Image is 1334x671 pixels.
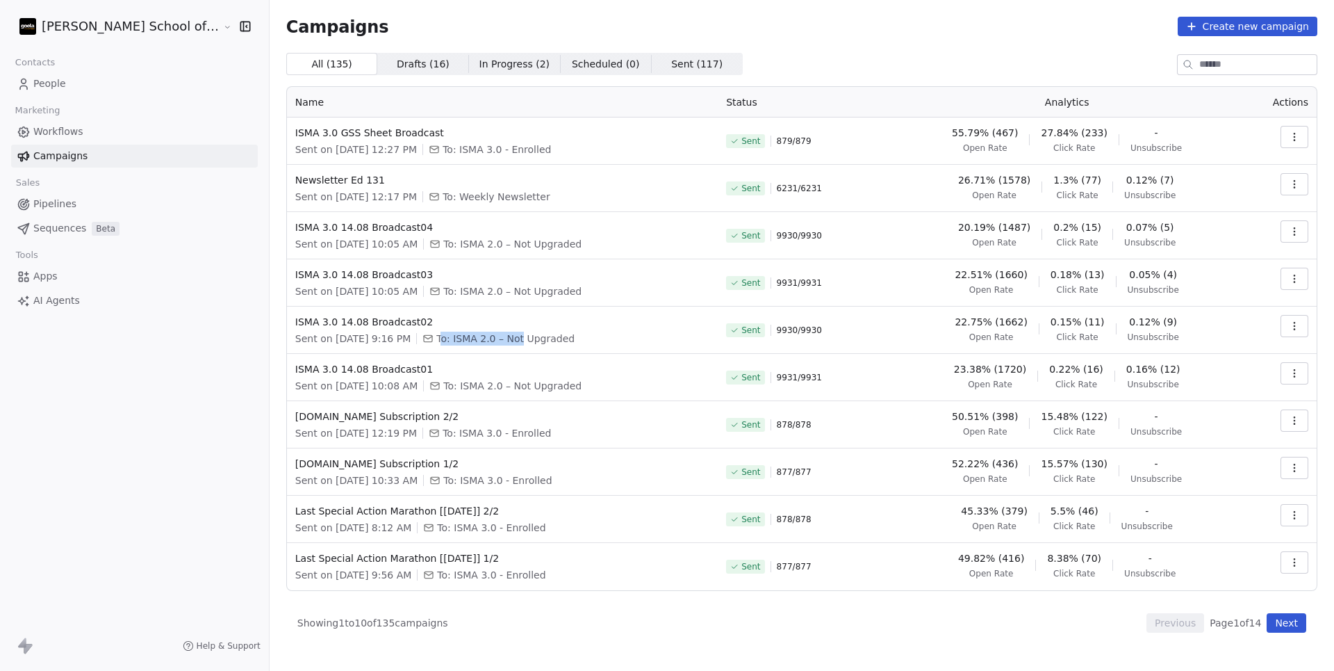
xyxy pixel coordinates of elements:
span: Page 1 of 14 [1210,616,1261,630]
span: 1.3% (77) [1053,173,1101,187]
span: - [1145,504,1148,518]
span: Sent [741,419,760,430]
span: Sent on [DATE] 12:17 PM [295,190,417,204]
span: ISMA 3.0 GSS Sheet Broadcast [295,126,709,140]
span: Campaigns [33,149,88,163]
span: Showing 1 to 10 of 135 campaigns [297,616,448,630]
span: Open Rate [963,426,1007,437]
span: 0.12% (9) [1129,315,1177,329]
th: Name [287,87,718,118]
span: Sent on [DATE] 12:19 PM [295,426,417,440]
a: Apps [11,265,258,288]
span: Open Rate [969,284,1014,296]
span: To: ISMA 2.0 – Not Upgraded [443,237,582,251]
span: Unsubscribe [1128,284,1179,296]
span: Sent [741,230,760,241]
span: - [1155,457,1158,471]
span: Unsubscribe [1130,426,1182,437]
span: Open Rate [972,521,1016,532]
span: Sequences [33,221,86,236]
img: Zeeshan%20Neck%20Print%20Dark.png [19,18,36,35]
span: Click Rate [1053,426,1095,437]
span: Click Rate [1053,143,1095,154]
span: 0.15% (11) [1051,315,1105,329]
span: Last Special Action Marathon [[DATE]] 2/2 [295,504,709,518]
span: Sent [741,277,760,289]
span: Sales [10,172,46,193]
span: ISMA 3.0 14.08 Broadcast03 [295,268,709,282]
span: People [33,76,66,91]
span: Open Rate [969,332,1014,343]
span: Click Rate [1053,474,1095,485]
span: 9931 / 9931 [777,372,822,383]
span: Unsubscribe [1124,237,1176,248]
button: Create new campaign [1178,17,1317,36]
span: Sent on [DATE] 10:05 AM [295,284,418,298]
span: Sent [741,325,760,336]
span: 878 / 878 [777,514,812,525]
span: Open Rate [968,379,1012,390]
span: Unsubscribe [1121,521,1173,532]
span: 5.5% (46) [1051,504,1098,518]
span: Unsubscribe [1130,474,1182,485]
span: 22.75% (1662) [955,315,1027,329]
span: To: ISMA 2.0 – Not Upgraded [443,379,582,393]
span: Marketing [9,100,66,121]
span: Click Rate [1055,379,1097,390]
span: Click Rate [1057,332,1098,343]
span: Click Rate [1057,284,1098,296]
span: Click Rate [1057,190,1098,201]
span: ISMA 3.0 14.08 Broadcast02 [295,315,709,329]
span: Sent on [DATE] 10:05 AM [295,237,418,251]
span: Unsubscribe [1128,379,1179,390]
span: Open Rate [963,474,1007,485]
span: Unsubscribe [1128,332,1179,343]
span: 9931 / 9931 [777,277,822,289]
span: Sent [741,467,760,478]
span: 49.82% (416) [958,551,1024,565]
span: [PERSON_NAME] School of Finance LLP [42,17,220,35]
span: 15.48% (122) [1041,410,1107,423]
span: Beta [92,222,120,236]
span: Scheduled ( 0 ) [572,57,640,72]
span: Sent [741,561,760,572]
span: 6231 / 6231 [777,183,822,194]
span: Click Rate [1057,237,1098,248]
span: Drafts ( 16 ) [397,57,450,72]
span: 8.38% (70) [1047,551,1101,565]
span: Unsubscribe [1124,190,1176,201]
th: Analytics [891,87,1242,118]
span: To: ISMA 3.0 - Enrolled [443,426,551,440]
span: 23.38% (1720) [954,362,1026,376]
span: 0.05% (4) [1129,268,1177,282]
a: SequencesBeta [11,217,258,240]
button: Previous [1146,613,1204,633]
span: Last Special Action Marathon [[DATE]] 1/2 [295,551,709,565]
span: 0.12% (7) [1126,173,1174,187]
span: - [1155,410,1158,423]
span: To: ISMA 2.0 – Not Upgraded [436,332,575,346]
span: To: ISMA 3.0 - Enrolled [437,521,545,535]
span: ISMA 3.0 14.08 Broadcast01 [295,362,709,376]
span: Contacts [9,52,61,73]
span: Open Rate [963,143,1007,154]
span: Sent [741,514,760,525]
span: 9930 / 9930 [777,325,822,336]
span: 879 / 879 [777,136,812,147]
span: Campaigns [286,17,389,36]
span: Sent ( 117 ) [671,57,723,72]
span: Sent on [DATE] 8:12 AM [295,521,412,535]
span: Open Rate [972,190,1016,201]
span: [DOMAIN_NAME] Subscription 2/2 [295,410,709,423]
a: People [11,72,258,95]
button: [PERSON_NAME] School of Finance LLP [17,15,213,38]
span: Sent on [DATE] 10:33 AM [295,474,418,487]
th: Actions [1242,87,1317,118]
span: 0.2% (15) [1053,220,1101,234]
span: ISMA 3.0 14.08 Broadcast04 [295,220,709,234]
span: Sent on [DATE] 10:08 AM [295,379,418,393]
span: Click Rate [1053,568,1095,579]
span: To: ISMA 3.0 - Enrolled [443,143,551,156]
span: 20.19% (1487) [958,220,1030,234]
span: AI Agents [33,293,80,308]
